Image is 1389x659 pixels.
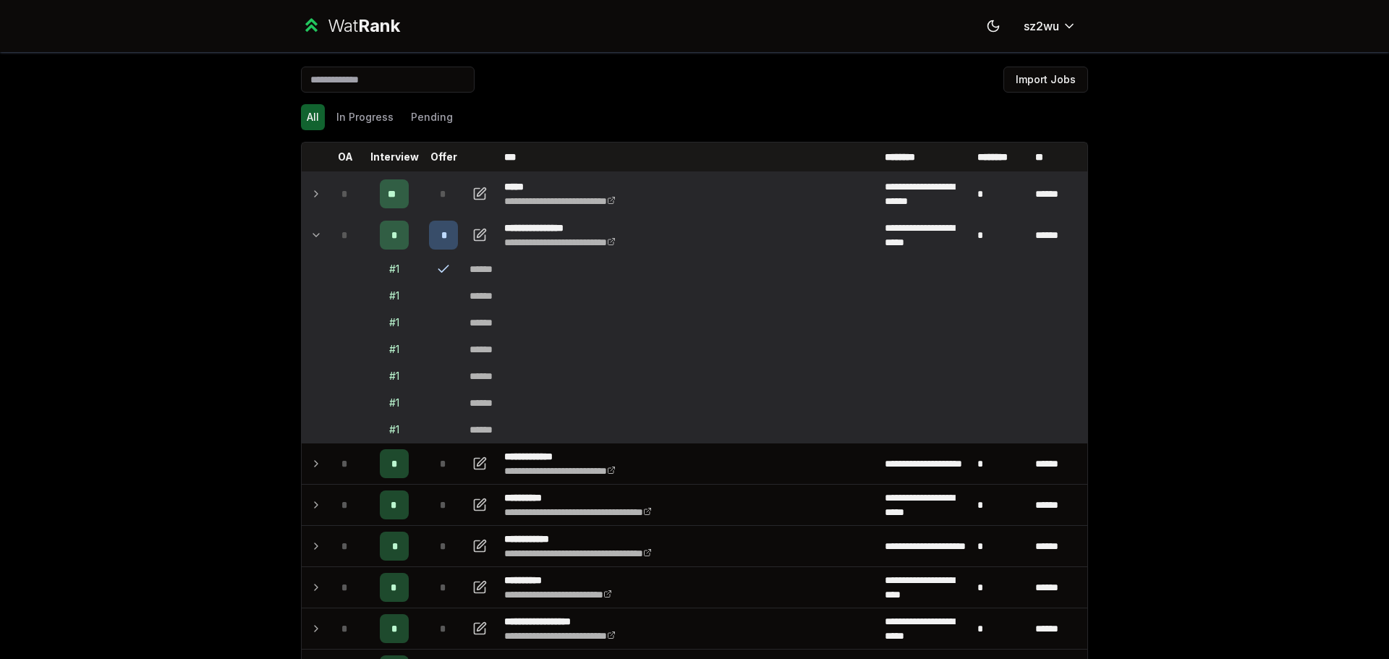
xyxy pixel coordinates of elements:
[430,150,457,164] p: Offer
[301,14,400,38] a: WatRank
[389,369,399,383] div: # 1
[1012,13,1088,39] button: sz2wu
[331,104,399,130] button: In Progress
[1003,67,1088,93] button: Import Jobs
[405,104,459,130] button: Pending
[301,104,325,130] button: All
[358,15,400,36] span: Rank
[389,289,399,303] div: # 1
[389,315,399,330] div: # 1
[370,150,419,164] p: Interview
[389,422,399,437] div: # 1
[389,396,399,410] div: # 1
[389,262,399,276] div: # 1
[389,342,399,357] div: # 1
[1024,17,1059,35] span: sz2wu
[338,150,353,164] p: OA
[328,14,400,38] div: Wat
